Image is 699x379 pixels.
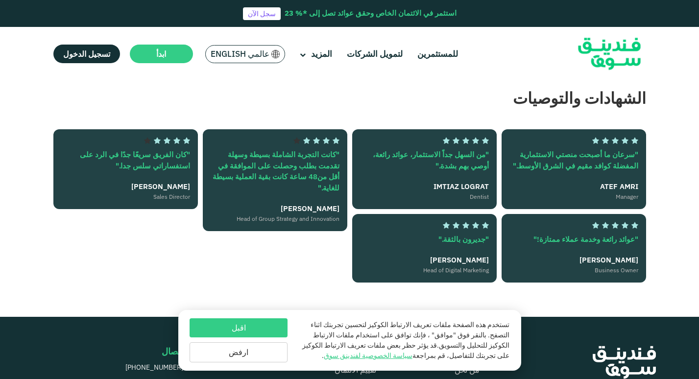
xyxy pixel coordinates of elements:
[360,266,489,275] div: Head of Digital Marketing
[533,235,638,244] span: "عوائد رائعة وخدمة عملاء ممتازة!"
[455,365,480,375] a: من نحن
[509,266,638,275] div: Business Owner
[360,255,489,266] div: [PERSON_NAME]
[335,365,376,375] a: تقييم الائتمان
[438,235,489,244] span: "جديرون بالثقة."
[415,46,460,62] a: للمستثمرين
[302,341,509,360] span: قد يؤثر حظر بعض ملفات تعريف الارتباط الكوكيز على تجربتك
[213,150,339,192] span: "كانت التجربة الشاملة بسيطة وسهلة تقدمت بطلب وحصلت على الموافقة في أقل من48 ساعة كانت بقية العملي...
[360,181,489,192] div: Imtiaz Lograt
[125,363,183,372] span: [PHONE_NUMBER]
[509,181,638,192] div: Atef Amri
[162,346,183,357] span: اتصال
[211,203,339,214] div: [PERSON_NAME]
[324,351,412,360] a: سياسة الخصوصية لفندينق سوق
[373,150,489,170] span: "من السهل جداً الاستثمار، عوائد رائعة، أوصي بهم بشدة."
[509,255,638,266] div: [PERSON_NAME]
[322,351,474,360] span: للتفاصيل، قم بمراجعة .
[360,192,489,201] div: Dentist
[297,320,509,361] p: تستخدم هذه الصفحة ملفات تعريف الارتباط الكوكيز لتحسين تجربتك اثناء التصفح. بالنقر فوق "موافق" ، ف...
[190,318,288,337] button: اقبل
[61,181,190,192] div: [PERSON_NAME]
[156,49,166,59] span: ابدأ
[311,48,332,59] span: المزيد
[344,46,405,62] a: لتمويل الشركات
[243,7,281,20] a: سجل الآن
[190,342,288,362] button: ارفض
[211,48,269,60] span: عالمي English
[513,150,638,170] span: "سرعان ما أصبحت منصتي الاستثمارية المفضلة كوافد مقيم في الشرق الأوسط."
[67,362,183,374] a: [PHONE_NUMBER]
[513,88,646,108] span: الشهادات والتوصيات
[211,214,339,223] div: Head of Group Strategy and Innovation
[285,8,457,19] div: استثمر في الائتمان الخاص وحقق عوائد تصل إلى *% 23
[561,29,657,79] img: Logo
[63,49,110,59] span: تسجيل الدخول
[61,192,190,201] div: Sales Director
[53,45,120,63] a: تسجيل الدخول
[509,192,638,201] div: Manager
[80,150,190,170] span: "كان الفريق سريعًا جدًا في الرد على استفساراتي سلس جدا."
[271,50,280,58] img: SA Flag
